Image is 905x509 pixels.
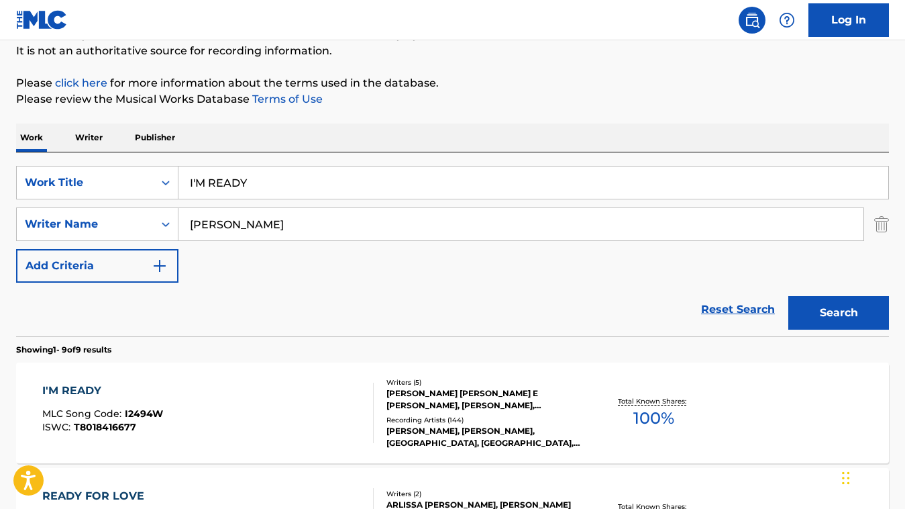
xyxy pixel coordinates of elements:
[633,406,674,430] span: 100 %
[71,124,107,152] p: Writer
[788,296,889,330] button: Search
[808,3,889,37] a: Log In
[874,207,889,241] img: Delete Criterion
[16,91,889,107] p: Please review the Musical Works Database
[250,93,323,105] a: Terms of Use
[618,396,690,406] p: Total Known Shares:
[386,489,581,499] div: Writers ( 2 )
[838,445,905,509] iframe: Chat Widget
[16,10,68,30] img: MLC Logo
[842,458,850,498] div: Drag
[25,216,146,232] div: Writer Name
[16,166,889,336] form: Search Form
[744,12,760,28] img: search
[16,124,47,152] p: Work
[42,488,166,504] div: READY FOR LOVE
[694,295,782,324] a: Reset Search
[42,408,125,420] span: MLC Song Code :
[152,258,168,274] img: 9d2ae6d4665cec9f34b9.svg
[16,249,178,283] button: Add Criteria
[42,421,74,433] span: ISWC :
[774,7,800,34] div: Help
[386,377,581,387] div: Writers ( 5 )
[131,124,179,152] p: Publisher
[739,7,765,34] a: Public Search
[16,43,889,59] p: It is not an authoritative source for recording information.
[125,408,163,420] span: I2494W
[779,12,795,28] img: help
[386,387,581,412] div: [PERSON_NAME] [PERSON_NAME] E [PERSON_NAME], [PERSON_NAME], [PERSON_NAME] [PERSON_NAME] [PERSON_N...
[386,415,581,425] div: Recording Artists ( 144 )
[16,363,889,463] a: I'M READYMLC Song Code:I2494WISWC:T8018416677Writers (5)[PERSON_NAME] [PERSON_NAME] E [PERSON_NAM...
[42,383,163,399] div: I'M READY
[55,77,107,89] a: click here
[74,421,136,433] span: T8018416677
[386,425,581,449] div: [PERSON_NAME], [PERSON_NAME], [GEOGRAPHIC_DATA], [GEOGRAPHIC_DATA], [PERSON_NAME]
[16,75,889,91] p: Please for more information about the terms used in the database.
[16,344,111,356] p: Showing 1 - 9 of 9 results
[25,175,146,191] div: Work Title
